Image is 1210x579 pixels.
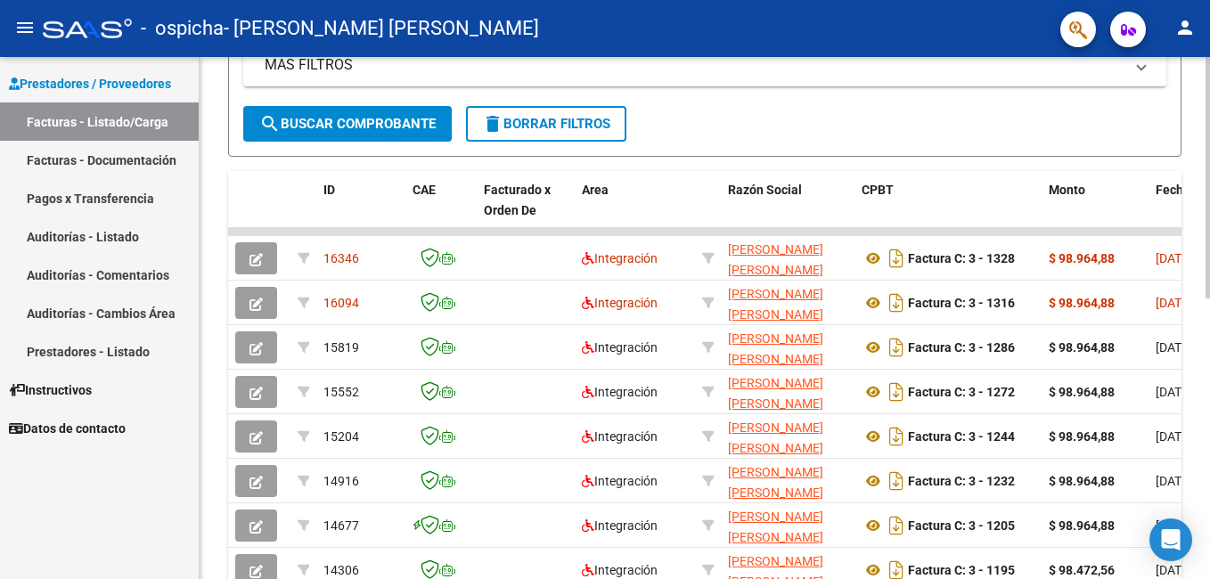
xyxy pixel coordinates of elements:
datatable-header-cell: Monto [1042,171,1149,249]
mat-icon: search [259,113,281,135]
strong: $ 98.964,88 [1049,296,1115,310]
strong: Factura C: 3 - 1205 [908,518,1015,533]
span: [PERSON_NAME] [PERSON_NAME] [728,331,823,366]
mat-icon: delete [482,113,503,135]
span: Integración [582,518,658,533]
span: Datos de contacto [9,419,126,438]
strong: Factura C: 3 - 1272 [908,385,1015,399]
datatable-header-cell: Area [575,171,695,249]
strong: $ 98.964,88 [1049,429,1115,444]
strong: $ 98.964,88 [1049,385,1115,399]
strong: Factura C: 3 - 1244 [908,429,1015,444]
div: 27286794985 [728,284,847,322]
mat-icon: person [1174,17,1196,38]
span: Instructivos [9,380,92,400]
span: [PERSON_NAME] [PERSON_NAME] [728,510,823,544]
span: Facturado x Orden De [484,183,551,217]
i: Descargar documento [885,378,908,406]
strong: $ 98.964,88 [1049,518,1115,533]
button: Borrar Filtros [466,106,626,142]
span: [DATE] [1156,563,1192,577]
strong: Factura C: 3 - 1286 [908,340,1015,355]
i: Descargar documento [885,289,908,317]
span: [PERSON_NAME] [PERSON_NAME] [728,420,823,455]
span: [PERSON_NAME] [PERSON_NAME] [728,242,823,277]
span: [PERSON_NAME] [PERSON_NAME] [728,376,823,411]
span: ID [323,183,335,197]
span: [DATE] [1156,296,1192,310]
div: 27286794985 [728,507,847,544]
datatable-header-cell: Razón Social [721,171,854,249]
span: 15552 [323,385,359,399]
strong: Factura C: 3 - 1328 [908,251,1015,265]
span: Integración [582,385,658,399]
span: Integración [582,429,658,444]
i: Descargar documento [885,333,908,362]
span: Integración [582,296,658,310]
div: 27286794985 [728,240,847,277]
span: CPBT [862,183,894,197]
i: Descargar documento [885,511,908,540]
span: Razón Social [728,183,802,197]
strong: $ 98.472,56 [1049,563,1115,577]
span: CAE [413,183,436,197]
div: 27286794985 [728,418,847,455]
span: - ospicha [141,9,224,48]
span: - [PERSON_NAME] [PERSON_NAME] [224,9,539,48]
span: [PERSON_NAME] [PERSON_NAME] [728,465,823,500]
span: [DATE] [1156,340,1192,355]
strong: Factura C: 3 - 1232 [908,474,1015,488]
span: Monto [1049,183,1085,197]
span: Integración [582,340,658,355]
span: Integración [582,474,658,488]
button: Buscar Comprobante [243,106,452,142]
mat-panel-title: MAS FILTROS [265,55,1124,75]
span: [DATE] [1156,474,1192,488]
span: [DATE] [1156,429,1192,444]
span: Borrar Filtros [482,116,610,132]
strong: Factura C: 3 - 1195 [908,563,1015,577]
div: 27286794985 [728,329,847,366]
span: 14916 [323,474,359,488]
div: 27286794985 [728,462,847,500]
i: Descargar documento [885,422,908,451]
span: [DATE] [1156,251,1192,265]
datatable-header-cell: CPBT [854,171,1042,249]
strong: $ 98.964,88 [1049,474,1115,488]
span: 16346 [323,251,359,265]
span: 15819 [323,340,359,355]
span: Buscar Comprobante [259,116,436,132]
span: Prestadores / Proveedores [9,74,171,94]
datatable-header-cell: CAE [405,171,477,249]
datatable-header-cell: ID [316,171,405,249]
span: Area [582,183,609,197]
span: Integración [582,251,658,265]
span: 16094 [323,296,359,310]
span: [PERSON_NAME] [PERSON_NAME] [728,287,823,322]
strong: $ 98.964,88 [1049,251,1115,265]
span: 14677 [323,518,359,533]
datatable-header-cell: Facturado x Orden De [477,171,575,249]
i: Descargar documento [885,467,908,495]
strong: $ 98.964,88 [1049,340,1115,355]
mat-icon: menu [14,17,36,38]
span: 14306 [323,563,359,577]
div: 27286794985 [728,373,847,411]
div: Open Intercom Messenger [1149,518,1192,561]
span: Integración [582,563,658,577]
span: 15204 [323,429,359,444]
span: [DATE] [1156,385,1192,399]
i: Descargar documento [885,244,908,273]
mat-expansion-panel-header: MAS FILTROS [243,44,1166,86]
strong: Factura C: 3 - 1316 [908,296,1015,310]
